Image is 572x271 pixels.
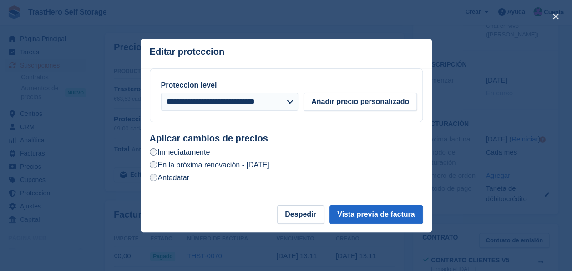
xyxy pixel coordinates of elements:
button: Vista previa de factura [329,205,422,224]
label: En la próxima renovación - [DATE] [150,160,269,170]
p: Editar proteccion [150,47,224,57]
button: close [548,9,563,24]
label: Antedatar [150,173,189,182]
label: Proteccion level [161,81,217,89]
button: Despedir [277,205,324,224]
strong: Aplicar cambios de precios [150,133,268,143]
input: Antedatar [150,174,157,181]
button: Añadir precio personalizado [304,93,417,111]
input: En la próxima renovación - [DATE] [150,161,157,168]
label: Inmediatamente [150,147,210,157]
input: Inmediatamente [150,148,157,156]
